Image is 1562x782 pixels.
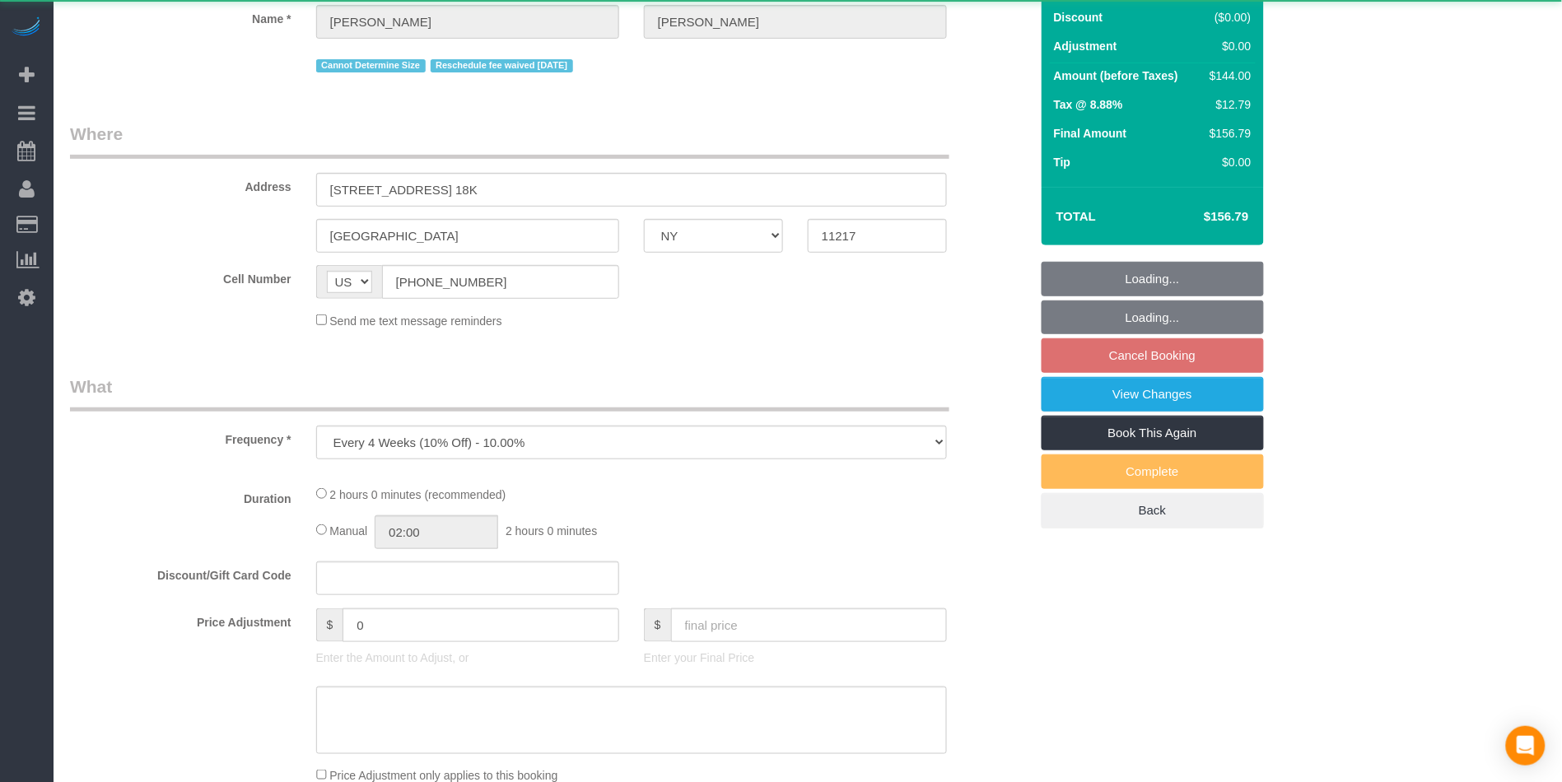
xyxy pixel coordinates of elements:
div: $0.00 [1203,154,1251,170]
label: Name * [58,5,304,27]
label: Tax @ 8.88% [1054,96,1123,113]
label: Address [58,173,304,195]
span: 2 hours 0 minutes [506,524,597,538]
span: $ [316,608,343,642]
label: Discount/Gift Card Code [58,561,304,584]
span: Cannot Determine Size [316,59,426,72]
legend: What [70,375,949,412]
label: Discount [1054,9,1103,26]
div: $144.00 [1203,67,1251,84]
label: Amount (before Taxes) [1054,67,1178,84]
span: Reschedule fee waived [DATE] [431,59,573,72]
input: Last Name [644,5,947,39]
span: 2 hours 0 minutes (recommended) [329,488,506,501]
a: Book This Again [1042,416,1264,450]
div: $12.79 [1203,96,1251,113]
label: Duration [58,485,304,507]
label: Tip [1054,154,1071,170]
label: Frequency * [58,426,304,448]
div: $0.00 [1203,38,1251,54]
input: Cell Number [382,265,619,299]
div: Open Intercom Messenger [1506,726,1546,766]
label: Price Adjustment [58,608,304,631]
input: final price [671,608,947,642]
p: Enter your Final Price [644,649,947,666]
label: Adjustment [1054,38,1117,54]
input: First Name [316,5,619,39]
input: City [316,219,619,253]
span: Manual [329,524,367,538]
img: Automaid Logo [10,16,43,40]
input: Zip Code [808,219,947,253]
a: View Changes [1042,377,1264,412]
span: Send me text message reminders [329,314,501,328]
span: Price Adjustment only applies to this booking [329,769,557,782]
legend: Where [70,122,949,159]
h4: $156.79 [1154,210,1248,224]
span: $ [644,608,671,642]
div: ($0.00) [1203,9,1251,26]
label: Cell Number [58,265,304,287]
label: Final Amount [1054,125,1127,142]
p: Enter the Amount to Adjust, or [316,649,619,666]
strong: Total [1056,209,1097,223]
div: $156.79 [1203,125,1251,142]
a: Back [1042,493,1264,528]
